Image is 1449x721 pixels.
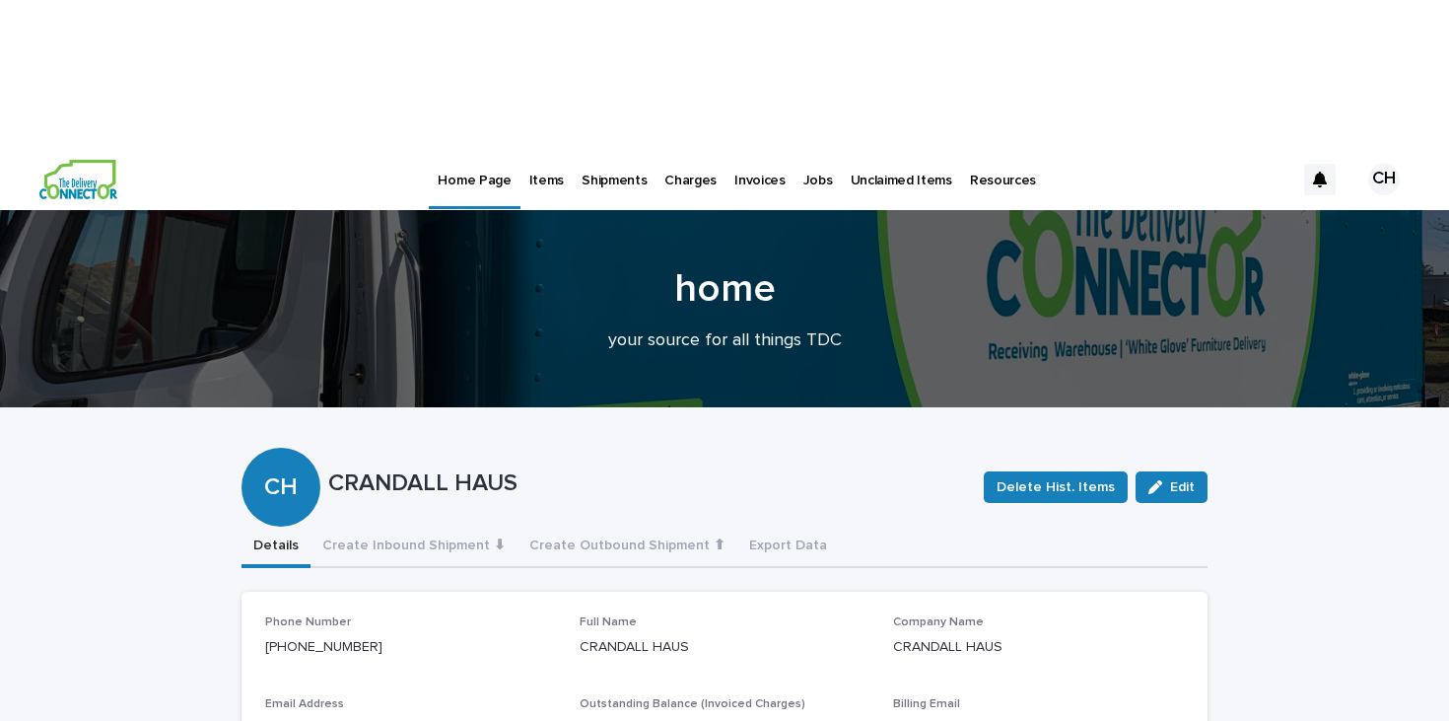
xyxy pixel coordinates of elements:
[893,698,960,710] span: Billing Email
[970,148,1036,189] p: Resources
[984,471,1128,503] button: Delete Hist. Items
[737,527,839,568] button: Export Data
[794,148,842,209] a: Jobs
[734,148,786,189] p: Invoices
[803,148,833,189] p: Jobs
[517,527,737,568] button: Create Outbound Shipment ⬆
[1368,164,1400,195] div: CH
[1170,480,1195,494] span: Edit
[241,265,1207,313] h1: home
[580,637,870,658] p: CRANDALL HAUS
[655,148,725,209] a: Charges
[664,148,717,189] p: Charges
[573,148,655,209] a: Shipments
[520,148,573,209] a: Items
[241,395,320,502] div: CH
[241,527,310,568] button: Details
[438,148,511,189] p: Home Page
[961,148,1045,209] a: Resources
[580,616,637,628] span: Full Name
[1136,471,1207,503] button: Edit
[893,616,984,628] span: Company Name
[529,148,564,189] p: Items
[265,698,344,710] span: Email Address
[328,469,968,498] p: CRANDALL HAUS
[330,330,1119,352] p: your source for all things TDC
[851,148,952,189] p: Unclaimed Items
[893,637,1184,658] p: CRANDALL HAUS
[997,477,1115,497] span: Delete Hist. Items
[580,698,805,710] span: Outstanding Balance (Invoiced Charges)
[265,616,351,628] span: Phone Number
[842,148,961,209] a: Unclaimed Items
[39,160,117,199] img: aCWQmA6OSGG0Kwt8cj3c
[582,148,647,189] p: Shipments
[429,148,519,206] a: Home Page
[265,640,382,654] a: [PHONE_NUMBER]
[725,148,794,209] a: Invoices
[310,527,517,568] button: Create Inbound Shipment ⬇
